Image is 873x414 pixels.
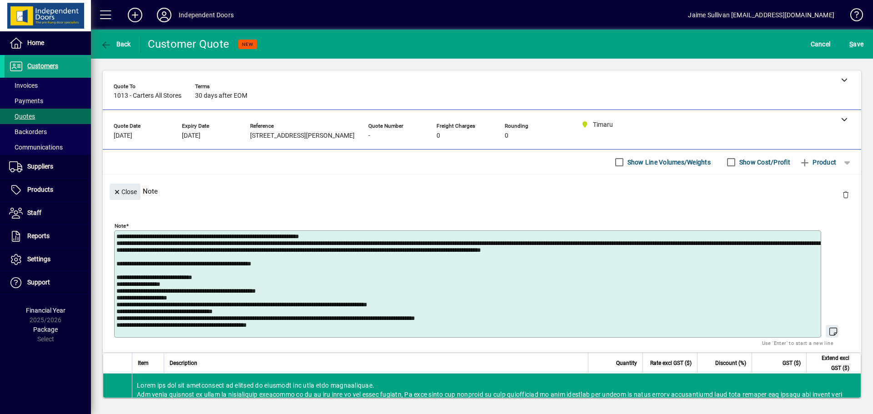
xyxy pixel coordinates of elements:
label: Show Cost/Profit [738,158,790,167]
div: Jaime Sullivan [EMAIL_ADDRESS][DOMAIN_NAME] [688,8,834,22]
div: Note [103,175,861,208]
span: Back [100,40,131,48]
button: Add [120,7,150,23]
span: Settings [27,255,50,263]
span: Rate excl GST ($) [650,358,692,368]
span: ave [849,37,863,51]
span: Cancel [811,37,831,51]
span: 0 [505,132,508,140]
mat-hint: Use 'Enter' to start a new line [762,338,833,348]
span: Description [170,358,197,368]
span: Home [27,39,44,46]
app-page-header-button: Back [91,36,141,52]
span: Discount (%) [715,358,746,368]
button: Cancel [808,36,833,52]
a: Staff [5,202,91,224]
span: Financial Year [26,307,65,314]
span: Package [33,326,58,333]
span: Reports [27,232,50,239]
a: Reports [5,225,91,248]
span: Payments [9,97,43,105]
span: Suppliers [27,163,53,170]
span: Customers [27,62,58,70]
a: Communications [5,140,91,155]
a: Quotes [5,109,91,124]
span: 30 days after EOM [195,92,247,100]
mat-label: Note [115,223,126,229]
span: Staff [27,209,41,216]
a: Settings [5,248,91,271]
span: [DATE] [114,132,132,140]
span: Product [799,155,836,170]
a: Payments [5,93,91,109]
a: Products [5,179,91,201]
button: Back [98,36,133,52]
button: Save [847,36,866,52]
span: Communications [9,144,63,151]
span: Quantity [616,358,637,368]
span: 0 [436,132,440,140]
span: GST ($) [783,358,801,368]
span: Item [138,358,149,368]
span: Close [113,185,137,200]
a: Suppliers [5,155,91,178]
app-page-header-button: Delete [835,190,857,199]
app-page-header-button: Close [107,187,143,195]
div: Customer Quote [148,37,230,51]
label: Show Line Volumes/Weights [626,158,711,167]
button: Product [795,154,841,170]
span: [STREET_ADDRESS][PERSON_NAME] [250,132,355,140]
span: - [368,132,370,140]
span: NEW [242,41,253,47]
div: Independent Doors [179,8,234,22]
button: Profile [150,7,179,23]
span: S [849,40,853,48]
span: Invoices [9,82,38,89]
a: Invoices [5,78,91,93]
button: Delete [835,184,857,205]
span: 1013 - Carters All Stores [114,92,181,100]
a: Support [5,271,91,294]
span: Products [27,186,53,193]
span: Support [27,279,50,286]
span: Extend excl GST ($) [812,353,849,373]
a: Home [5,32,91,55]
a: Knowledge Base [843,2,862,31]
a: Backorders [5,124,91,140]
span: Quotes [9,113,35,120]
span: Backorders [9,128,47,135]
span: [DATE] [182,132,201,140]
button: Close [110,184,140,200]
